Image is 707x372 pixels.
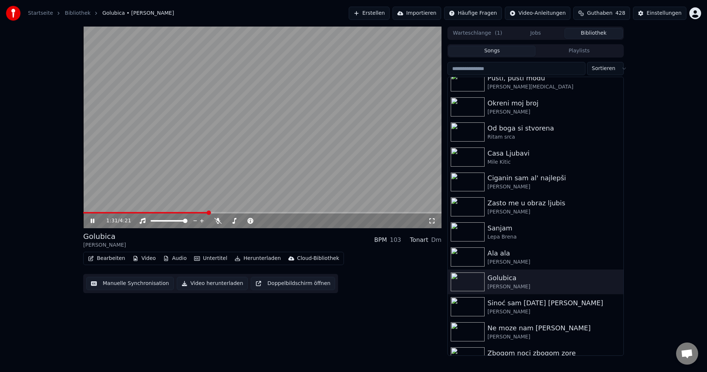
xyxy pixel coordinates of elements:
div: Casa Ljubavi [488,148,620,159]
div: Ciganin sam al' najlepši [488,173,620,183]
div: BPM [374,236,387,244]
div: Einstellungen [647,10,682,17]
div: Lepa Brena [488,233,620,241]
img: youka [6,6,21,21]
div: Tonart [410,236,428,244]
button: Doppelbildschirm öffnen [251,277,335,290]
div: [PERSON_NAME] [488,283,620,291]
div: Zasto me u obraz ljubis [488,198,620,208]
div: Ne moze nam [PERSON_NAME] [488,323,620,333]
button: Untertitel [191,253,230,264]
button: Jobs [507,28,565,39]
button: Video-Anleitungen [505,7,571,20]
button: Häufige Fragen [444,7,502,20]
button: Video herunterladen [177,277,248,290]
div: Okreni moj broj [488,98,620,108]
div: Sinoć sam [DATE] [PERSON_NAME] [488,298,620,308]
div: Mile Kitic [488,159,620,166]
button: Guthaben428 [573,7,630,20]
span: 4:21 [120,217,131,225]
div: [PERSON_NAME] [83,241,126,249]
div: Golubica [83,231,126,241]
div: [PERSON_NAME] [488,308,620,316]
button: Playlists [535,46,623,56]
div: / [106,217,124,225]
div: Zbogom noci zbogom zore [488,348,620,358]
div: Cloud-Bibliothek [297,255,339,262]
div: Ala ala [488,248,620,258]
button: Importieren [393,7,441,20]
div: [PERSON_NAME] [488,333,620,341]
button: Erstellen [349,7,390,20]
button: Video [130,253,159,264]
div: [PERSON_NAME] [488,258,620,266]
button: Songs [449,46,536,56]
div: [PERSON_NAME] [488,108,620,116]
div: [PERSON_NAME] [488,183,620,191]
div: Dm [431,236,442,244]
div: 103 [390,236,401,244]
button: Einstellungen [633,7,686,20]
span: Golubica • [PERSON_NAME] [102,10,174,17]
a: Startseite [28,10,53,17]
div: [PERSON_NAME] [488,208,620,216]
button: Warteschlange [449,28,507,39]
span: ( 1 ) [495,29,502,37]
div: Sanjam [488,223,620,233]
div: Golubica [488,273,620,283]
a: Bibliothek [65,10,91,17]
button: Manuelle Synchronisation [86,277,174,290]
div: Ritam srca [488,133,620,141]
button: Bearbeiten [85,253,128,264]
button: Herunterladen [232,253,284,264]
div: Pusti, pusti modu [488,73,620,83]
button: Audio [160,253,190,264]
span: Guthaben [587,10,612,17]
button: Bibliothek [564,28,623,39]
div: Od boga si stvorena [488,123,620,133]
div: [PERSON_NAME][MEDICAL_DATA] [488,83,620,91]
span: 1:31 [106,217,118,225]
div: Chat öffnen [676,343,698,365]
nav: breadcrumb [28,10,174,17]
span: 428 [615,10,625,17]
span: Sortieren [592,65,615,72]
